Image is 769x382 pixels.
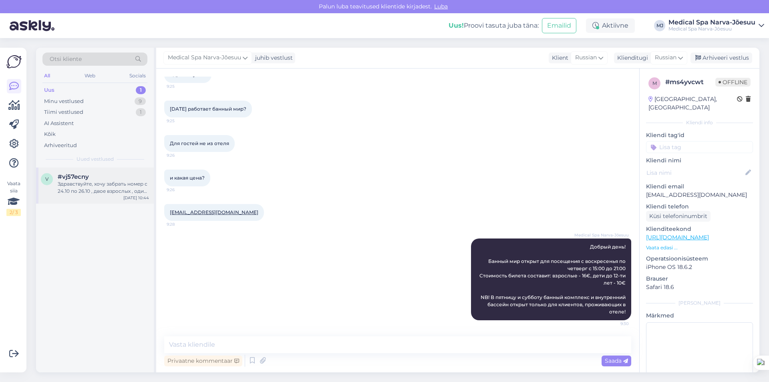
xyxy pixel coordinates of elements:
input: Lisa tag [646,141,753,153]
p: Vaata edasi ... [646,244,753,251]
div: Klient [549,54,568,62]
img: Askly Logo [6,54,22,69]
span: 9:25 [167,83,197,89]
div: Medical Spa Narva-Jõesuu [668,19,755,26]
span: Для гостей не из отеля [170,140,229,146]
div: 1 [136,108,146,116]
span: 9:30 [599,321,629,327]
div: MJ [654,20,665,31]
div: 1 [136,86,146,94]
div: Web [83,71,97,81]
span: #vj57ecny [58,173,89,180]
p: iPhone OS 18.6.2 [646,263,753,271]
div: Kõik [44,130,56,138]
span: 9:26 [167,152,197,158]
div: AI Assistent [44,119,74,127]
span: 9:26 [167,187,197,193]
span: Russian [655,53,676,62]
p: Brauser [646,275,753,283]
span: m [652,80,657,86]
span: Medical Spa Narva-Jõesuu [574,232,629,238]
span: Saada [605,357,628,364]
span: [DATE] работает банный мир? [170,106,246,112]
div: 2 / 3 [6,209,21,216]
div: 9 [135,97,146,105]
div: Uus [44,86,54,94]
a: [URL][DOMAIN_NAME] [646,234,709,241]
input: Lisa nimi [646,168,744,177]
div: Vaata siia [6,180,21,216]
div: Socials [128,71,147,81]
p: Kliendi email [646,182,753,191]
p: Operatsioonisüsteem [646,255,753,263]
span: Otsi kliente [50,55,82,63]
span: Offline [715,78,751,87]
div: Aktiivne [586,18,635,33]
div: Kliendi info [646,119,753,126]
div: All [42,71,52,81]
div: Tiimi vestlused [44,108,83,116]
span: Luba [432,3,450,10]
span: Medical Spa Narva-Jõesuu [168,53,241,62]
div: Здравствуйте, хочу забрать номер с 24.10 по 26.10 , двое взрослых , один с пенсионным удостоверен... [58,180,149,195]
div: [DATE] 10:44 [123,195,149,201]
div: Arhiveeri vestlus [690,53,752,63]
button: Emailid [542,18,576,33]
span: и какая цена? [170,175,205,181]
div: Proovi tasuta juba täna: [449,21,539,30]
p: Kliendi nimi [646,156,753,165]
div: Arhiveeritud [44,141,77,150]
p: Märkmed [646,311,753,320]
span: Russian [575,53,597,62]
p: Klienditeekond [646,225,753,233]
p: Kliendi tag'id [646,131,753,139]
span: v [45,176,48,182]
div: Privaatne kommentaar [164,356,242,366]
p: [EMAIL_ADDRESS][DOMAIN_NAME] [646,191,753,199]
div: Medical Spa Narva-Jõesuu [668,26,755,32]
span: 9:28 [167,221,197,227]
a: Medical Spa Narva-JõesuuMedical Spa Narva-Jõesuu [668,19,764,32]
div: Minu vestlused [44,97,84,105]
div: Klienditugi [614,54,648,62]
p: Kliendi telefon [646,202,753,211]
span: 9:25 [167,118,197,124]
div: [PERSON_NAME] [646,299,753,307]
div: # ms4yvcwt [665,77,715,87]
span: Uued vestlused [76,156,114,163]
a: [EMAIL_ADDRESS][DOMAIN_NAME] [170,209,258,215]
p: Safari 18.6 [646,283,753,291]
div: juhib vestlust [252,54,293,62]
b: Uus! [449,22,464,29]
div: Küsi telefoninumbrit [646,211,711,222]
div: [GEOGRAPHIC_DATA], [GEOGRAPHIC_DATA] [648,95,737,112]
